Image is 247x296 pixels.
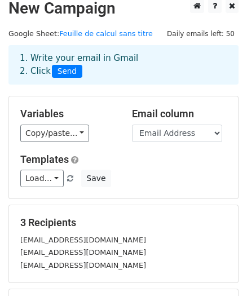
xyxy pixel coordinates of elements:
[20,217,227,229] h5: 3 Recipients
[132,108,227,120] h5: Email column
[59,29,153,38] a: Feuille de calcul sans titre
[52,65,82,78] span: Send
[20,153,69,165] a: Templates
[20,108,115,120] h5: Variables
[81,170,111,187] button: Save
[20,261,146,270] small: [EMAIL_ADDRESS][DOMAIN_NAME]
[20,170,64,187] a: Load...
[20,125,89,142] a: Copy/paste...
[20,248,146,257] small: [EMAIL_ADDRESS][DOMAIN_NAME]
[191,242,247,296] div: Widget de chat
[163,29,239,38] a: Daily emails left: 50
[11,52,236,78] div: 1. Write your email in Gmail 2. Click
[191,242,247,296] iframe: Chat Widget
[20,236,146,244] small: [EMAIL_ADDRESS][DOMAIN_NAME]
[8,29,153,38] small: Google Sheet:
[163,28,239,40] span: Daily emails left: 50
